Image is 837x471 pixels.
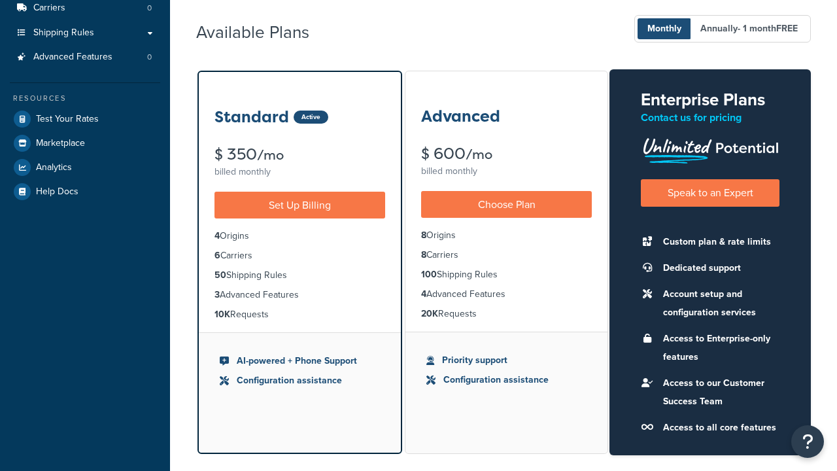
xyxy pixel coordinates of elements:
[10,131,160,155] a: Marketplace
[214,307,385,322] li: Requests
[214,229,220,243] strong: 4
[33,27,94,39] span: Shipping Rules
[147,3,152,14] span: 0
[466,145,492,164] small: /mo
[421,268,437,281] strong: 100
[36,186,78,198] span: Help Docs
[10,180,160,203] a: Help Docs
[36,162,72,173] span: Analytics
[214,249,220,262] strong: 6
[421,307,592,321] li: Requests
[421,162,592,181] div: billed monthly
[10,45,160,69] li: Advanced Features
[214,288,385,302] li: Advanced Features
[421,307,438,321] strong: 20K
[421,287,592,302] li: Advanced Features
[641,90,779,109] h2: Enterprise Plans
[294,111,328,124] div: Active
[657,233,779,251] li: Custom plan & rate limits
[421,248,592,262] li: Carriers
[10,21,160,45] a: Shipping Rules
[214,163,385,181] div: billed monthly
[776,22,798,35] b: FREE
[10,93,160,104] div: Resources
[220,354,380,368] li: AI-powered + Phone Support
[657,374,779,411] li: Access to our Customer Success Team
[214,229,385,243] li: Origins
[426,373,587,387] li: Configuration assistance
[634,15,811,43] button: Monthly Annually- 1 monthFREE
[196,23,329,42] h2: Available Plans
[657,285,779,322] li: Account setup and configuration services
[421,287,426,301] strong: 4
[657,419,779,437] li: Access to all core features
[421,146,592,162] div: $ 600
[147,52,152,63] span: 0
[657,330,779,366] li: Access to Enterprise-only features
[214,307,230,321] strong: 10K
[214,192,385,218] a: Set Up Billing
[421,268,592,282] li: Shipping Rules
[691,18,808,39] span: Annually
[257,146,284,164] small: /mo
[641,109,779,127] p: Contact us for pricing
[421,191,592,218] a: Choose Plan
[638,18,691,39] span: Monthly
[214,268,385,283] li: Shipping Rules
[421,228,426,242] strong: 8
[421,248,426,262] strong: 8
[421,228,592,243] li: Origins
[214,288,220,302] strong: 3
[214,268,226,282] strong: 50
[738,22,798,35] span: - 1 month
[214,109,289,126] h3: Standard
[421,108,500,125] h3: Advanced
[214,147,385,163] div: $ 350
[10,45,160,69] a: Advanced Features 0
[641,133,779,164] img: Unlimited Potential
[36,138,85,149] span: Marketplace
[214,249,385,263] li: Carriers
[33,3,65,14] span: Carriers
[10,156,160,179] a: Analytics
[426,353,587,368] li: Priority support
[10,107,160,131] a: Test Your Rates
[657,259,779,277] li: Dedicated support
[33,52,112,63] span: Advanced Features
[791,425,824,458] button: Open Resource Center
[220,374,380,388] li: Configuration assistance
[36,114,99,125] span: Test Your Rates
[641,179,779,206] a: Speak to an Expert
